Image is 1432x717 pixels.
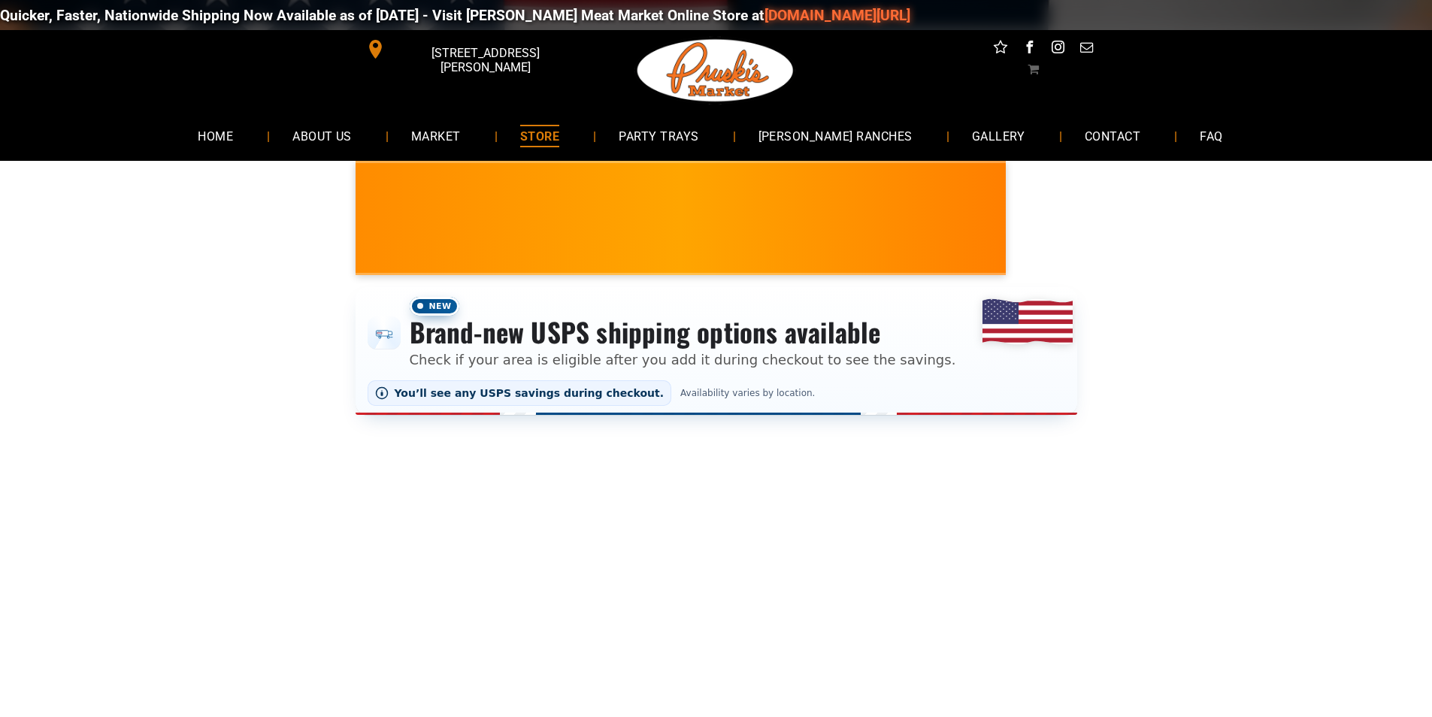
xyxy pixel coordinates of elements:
[634,30,797,111] img: Pruski-s+Market+HQ+Logo2-1920w.png
[388,38,582,82] span: [STREET_ADDRESS][PERSON_NAME]
[1048,38,1067,61] a: instagram
[410,297,459,316] span: New
[949,116,1048,156] a: GALLERY
[1019,38,1039,61] a: facebook
[389,116,483,156] a: MARKET
[596,116,721,156] a: PARTY TRAYS
[175,116,256,156] a: HOME
[736,116,935,156] a: [PERSON_NAME] RANCHES
[270,116,374,156] a: ABOUT US
[410,316,956,349] h3: Brand-new USPS shipping options available
[758,7,904,24] a: [DOMAIN_NAME][URL]
[395,387,665,399] span: You’ll see any USPS savings during checkout.
[1062,116,1163,156] a: CONTACT
[356,38,586,61] a: [STREET_ADDRESS][PERSON_NAME]
[1177,116,1245,156] a: FAQ
[677,388,818,398] span: Availability varies by location.
[410,349,956,370] p: Check if your area is eligible after you add it during checkout to see the savings.
[498,116,582,156] a: STORE
[356,287,1077,415] div: Shipping options announcement
[991,38,1010,61] a: Social network
[998,228,1293,253] span: [PERSON_NAME] MARKET
[1076,38,1096,61] a: email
